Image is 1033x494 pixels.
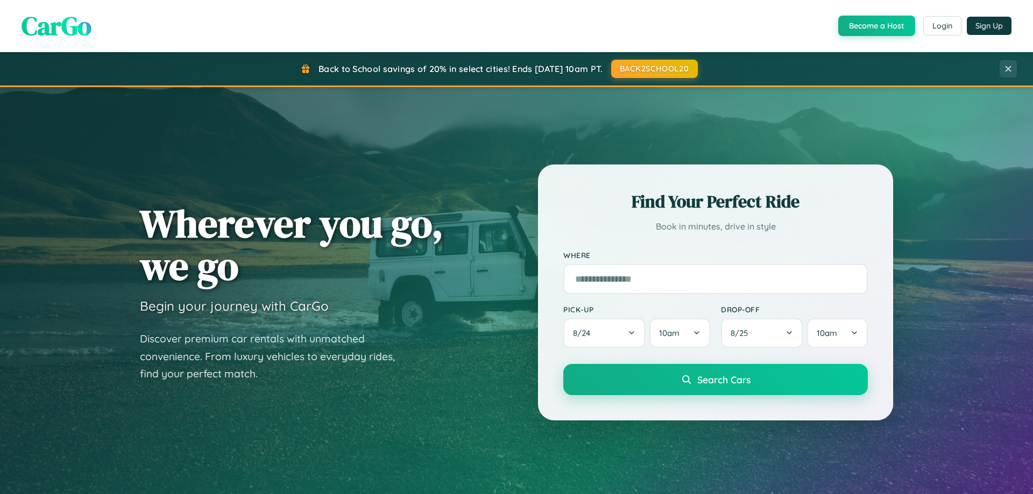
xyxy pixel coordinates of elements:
label: Drop-off [721,305,868,314]
button: BACK2SCHOOL20 [611,60,698,78]
span: Search Cars [697,374,751,385]
span: 8 / 24 [573,328,596,338]
p: Book in minutes, drive in style [563,219,868,234]
label: Pick-up [563,305,710,314]
button: 8/25 [721,318,803,348]
span: 10am [817,328,837,338]
button: Login [923,16,961,35]
p: Discover premium car rentals with unmatched convenience. From luxury vehicles to everyday rides, ... [140,330,409,383]
span: 8 / 25 [731,328,753,338]
button: Sign Up [967,17,1011,35]
h1: Wherever you go, we go [140,202,443,287]
button: Search Cars [563,364,868,395]
span: CarGo [22,8,91,44]
button: 10am [807,318,868,348]
span: 10am [659,328,680,338]
button: 10am [649,318,710,348]
button: 8/24 [563,318,645,348]
h2: Find Your Perfect Ride [563,190,868,213]
h3: Begin your journey with CarGo [140,298,329,314]
span: Back to School savings of 20% in select cities! Ends [DATE] 10am PT. [319,63,603,74]
button: Become a Host [838,16,915,36]
label: Where [563,250,868,260]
